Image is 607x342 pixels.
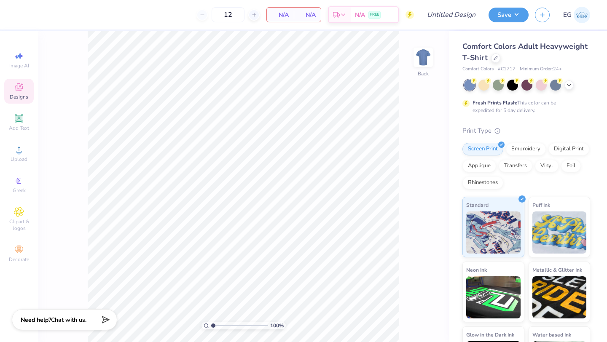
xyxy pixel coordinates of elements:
span: Upload [11,156,27,163]
img: Neon Ink [466,276,521,318]
img: Puff Ink [532,211,587,254]
div: Embroidery [506,143,546,155]
span: N/A [272,11,289,19]
span: Chat with us. [51,316,86,324]
span: Designs [10,94,28,100]
span: Metallic & Glitter Ink [532,265,582,274]
span: Neon Ink [466,265,487,274]
span: Add Text [9,125,29,131]
img: Back [415,49,432,66]
img: Ella Garone [574,7,590,23]
span: Image AI [9,62,29,69]
span: N/A [299,11,316,19]
div: Applique [462,160,496,172]
span: Comfort Colors [462,66,494,73]
img: Standard [466,211,521,254]
div: Transfers [499,160,532,172]
span: Decorate [9,256,29,263]
div: Back [418,70,429,77]
div: Screen Print [462,143,503,155]
span: 100 % [270,322,284,329]
div: Print Type [462,126,590,136]
div: Digital Print [548,143,589,155]
span: N/A [355,11,365,19]
div: Foil [561,160,581,172]
span: Standard [466,200,489,209]
span: Minimum Order: 24 + [520,66,562,73]
span: # C1717 [498,66,516,73]
strong: Need help? [21,316,51,324]
img: Metallic & Glitter Ink [532,276,587,318]
div: This color can be expedited for 5 day delivery. [473,99,576,114]
span: Glow in the Dark Ink [466,330,514,339]
span: Puff Ink [532,200,550,209]
a: EG [563,7,590,23]
div: Rhinestones [462,176,503,189]
input: Untitled Design [420,6,482,23]
span: FREE [370,12,379,18]
button: Save [489,8,529,22]
span: Greek [13,187,26,194]
span: Comfort Colors Adult Heavyweight T-Shirt [462,41,588,63]
span: EG [563,10,572,20]
strong: Fresh Prints Flash: [473,99,517,106]
div: Vinyl [535,160,559,172]
span: Clipart & logos [4,218,34,232]
span: Water based Ink [532,330,571,339]
input: – – [212,7,244,22]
